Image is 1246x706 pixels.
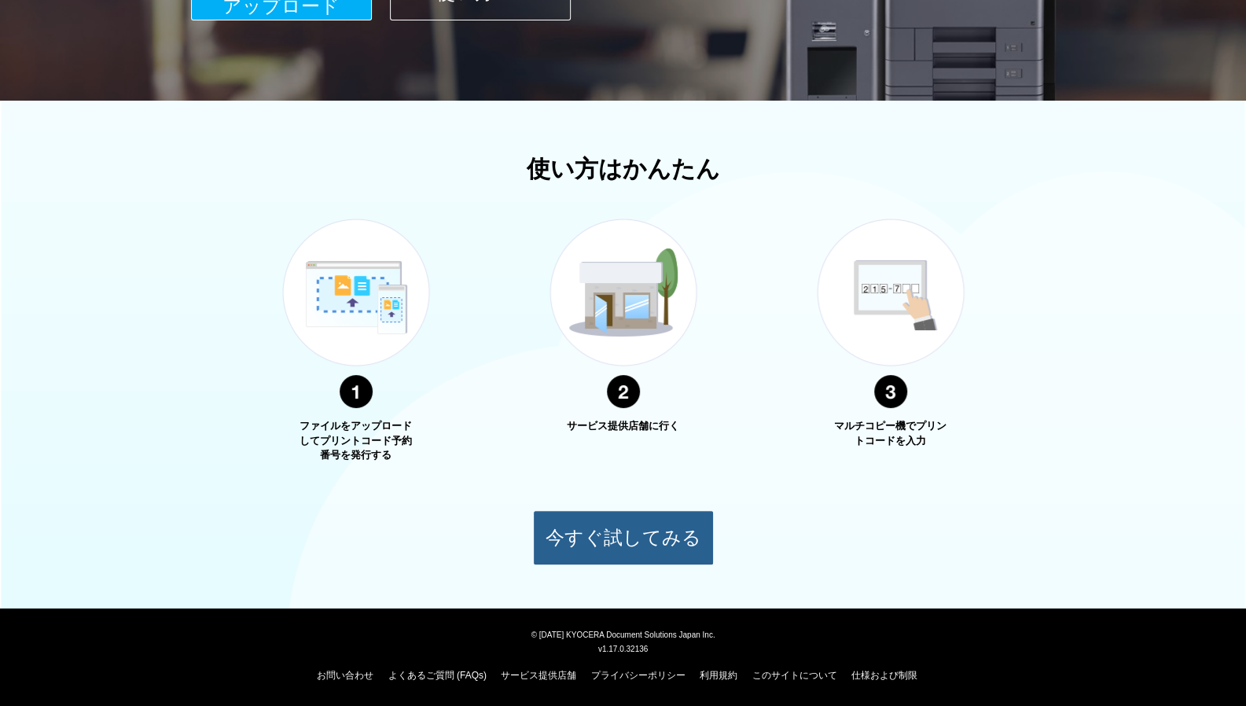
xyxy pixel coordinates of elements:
[317,670,373,681] a: お問い合わせ
[700,670,737,681] a: 利用規約
[851,670,917,681] a: 仕様および制限
[501,670,576,681] a: サービス提供店舗
[752,670,836,681] a: このサイトについて
[832,419,950,448] p: マルチコピー機でプリントコードを入力
[297,419,415,463] p: ファイルをアップロードしてプリントコード予約番号を発行する
[388,670,487,681] a: よくあるご質問 (FAQs)
[598,644,648,653] span: v1.17.0.32136
[564,419,682,434] p: サービス提供店舗に行く
[531,629,715,639] span: © [DATE] KYOCERA Document Solutions Japan Inc.
[591,670,685,681] a: プライバシーポリシー
[533,510,714,565] button: 今すぐ試してみる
